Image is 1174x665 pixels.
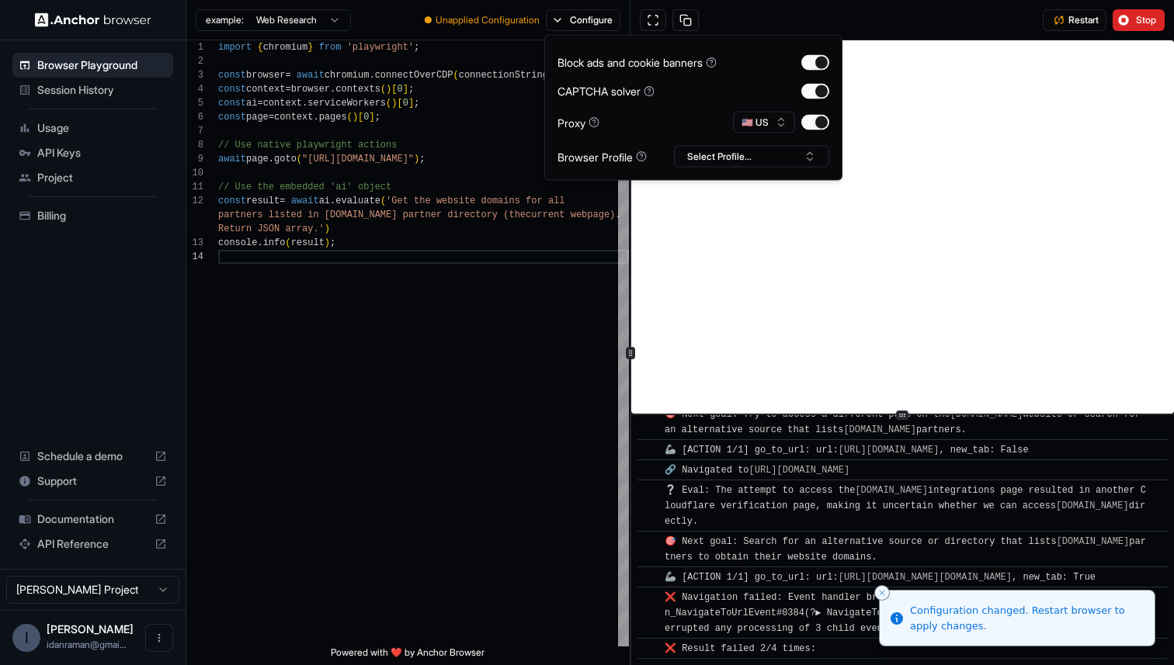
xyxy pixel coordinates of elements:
[672,9,699,31] button: Copy session ID
[263,98,302,109] span: context
[546,9,621,31] button: Configure
[640,9,666,31] button: Open in full screen
[843,424,916,435] a: [DOMAIN_NAME]
[291,196,319,206] span: await
[330,84,335,95] span: .
[408,98,414,109] span: ]
[347,42,414,53] span: 'playwright'
[386,98,391,109] span: (
[37,145,167,161] span: API Keys
[297,154,302,165] span: (
[391,84,397,95] span: [
[645,534,653,549] span: ​
[269,154,274,165] span: .
[436,14,540,26] span: Unapplied Configuration
[453,70,459,81] span: (
[186,40,203,54] div: 1
[37,120,167,136] span: Usage
[257,237,262,248] span: .
[37,57,167,73] span: Browser Playground
[285,237,290,248] span: (
[218,196,246,206] span: const
[319,112,347,123] span: pages
[218,98,246,109] span: const
[12,140,173,165] div: API Keys
[274,154,297,165] span: goto
[218,112,246,123] span: const
[206,14,244,26] span: example:
[47,622,134,636] span: Idan Raman
[733,112,795,133] button: 🇺🇸 US
[645,570,653,585] span: ​
[218,210,526,220] span: partners listed in [DOMAIN_NAME] partner directory (the
[37,449,148,464] span: Schedule a demo
[855,485,928,496] a: [DOMAIN_NAME]
[557,114,599,130] div: Proxy
[186,194,203,208] div: 12
[414,98,419,109] span: ;
[414,154,419,165] span: )
[297,70,325,81] span: await
[749,465,850,476] a: [URL][DOMAIN_NAME]
[325,237,330,248] span: )
[274,112,313,123] span: context
[302,98,307,109] span: .
[12,444,173,469] div: Schedule a demo
[246,84,285,95] span: context
[307,98,386,109] span: serviceWorkers
[645,483,653,498] span: ​
[186,54,203,68] div: 2
[665,445,1029,455] span: 🦾 [ACTION 1/1] go_to_url: url: , new_tab: False
[263,42,308,53] span: chromium
[186,82,203,96] div: 4
[186,236,203,250] div: 13
[424,14,432,26] span: ●
[186,110,203,124] div: 6
[313,112,318,123] span: .
[218,70,246,81] span: const
[665,536,1146,563] span: 🎯 Next goal: Search for an alternative source or directory that lists partners to obtain their we...
[12,469,173,494] div: Support
[674,146,829,168] button: Select Profile...
[186,166,203,180] div: 10
[218,237,257,248] span: console
[325,70,370,81] span: chromium
[459,70,548,81] span: connectionString
[645,462,653,478] span: ​
[302,154,414,165] span: "[URL][DOMAIN_NAME]"
[645,442,653,458] span: ​
[874,585,890,601] button: Close toast
[557,83,655,99] div: CAPTCHA solver
[269,112,274,123] span: =
[358,112,363,123] span: [
[1136,14,1158,26] span: Stop
[386,196,564,206] span: 'Get the website domains for all
[397,98,402,109] span: [
[419,154,425,165] span: ;
[319,42,342,53] span: from
[665,572,1096,583] span: 🦾 [ACTION 1/1] go_to_url: url: , new_tab: True
[331,646,485,665] span: Powered with ❤️ by Anchor Browser
[37,473,148,489] span: Support
[186,68,203,82] div: 3
[12,78,173,102] div: Session History
[12,116,173,140] div: Usage
[12,532,173,556] div: API Reference
[246,154,269,165] span: page
[375,70,453,81] span: connectOverCDP
[37,170,167,185] span: Project
[330,237,335,248] span: ;
[12,203,173,228] div: Billing
[218,84,246,95] span: const
[369,70,374,81] span: .
[186,152,203,166] div: 9
[186,250,203,264] div: 14
[839,445,940,455] a: [URL][DOMAIN_NAME]
[186,96,203,110] div: 5
[37,208,167,223] span: Billing
[1043,9,1106,31] button: Restart
[1057,536,1130,547] a: [DOMAIN_NAME]
[263,237,286,248] span: info
[414,42,419,53] span: ;
[12,165,173,190] div: Project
